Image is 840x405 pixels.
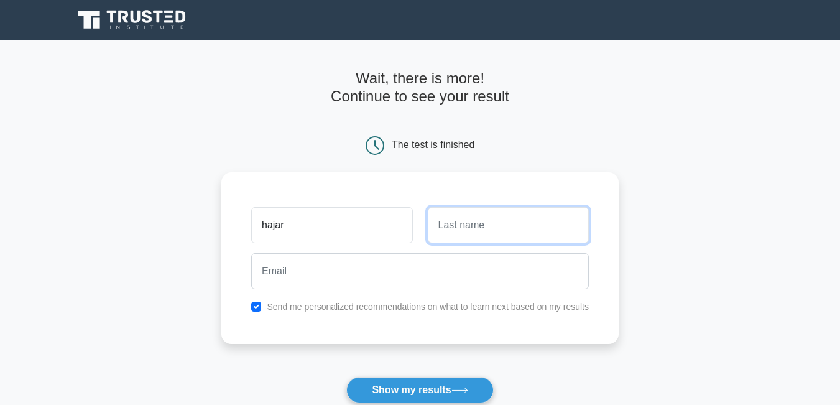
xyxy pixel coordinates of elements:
[251,253,589,289] input: Email
[251,207,412,243] input: First name
[392,139,474,150] div: The test is finished
[428,207,589,243] input: Last name
[267,302,589,312] label: Send me personalized recommendations on what to learn next based on my results
[346,377,493,403] button: Show my results
[221,70,619,106] h4: Wait, there is more! Continue to see your result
